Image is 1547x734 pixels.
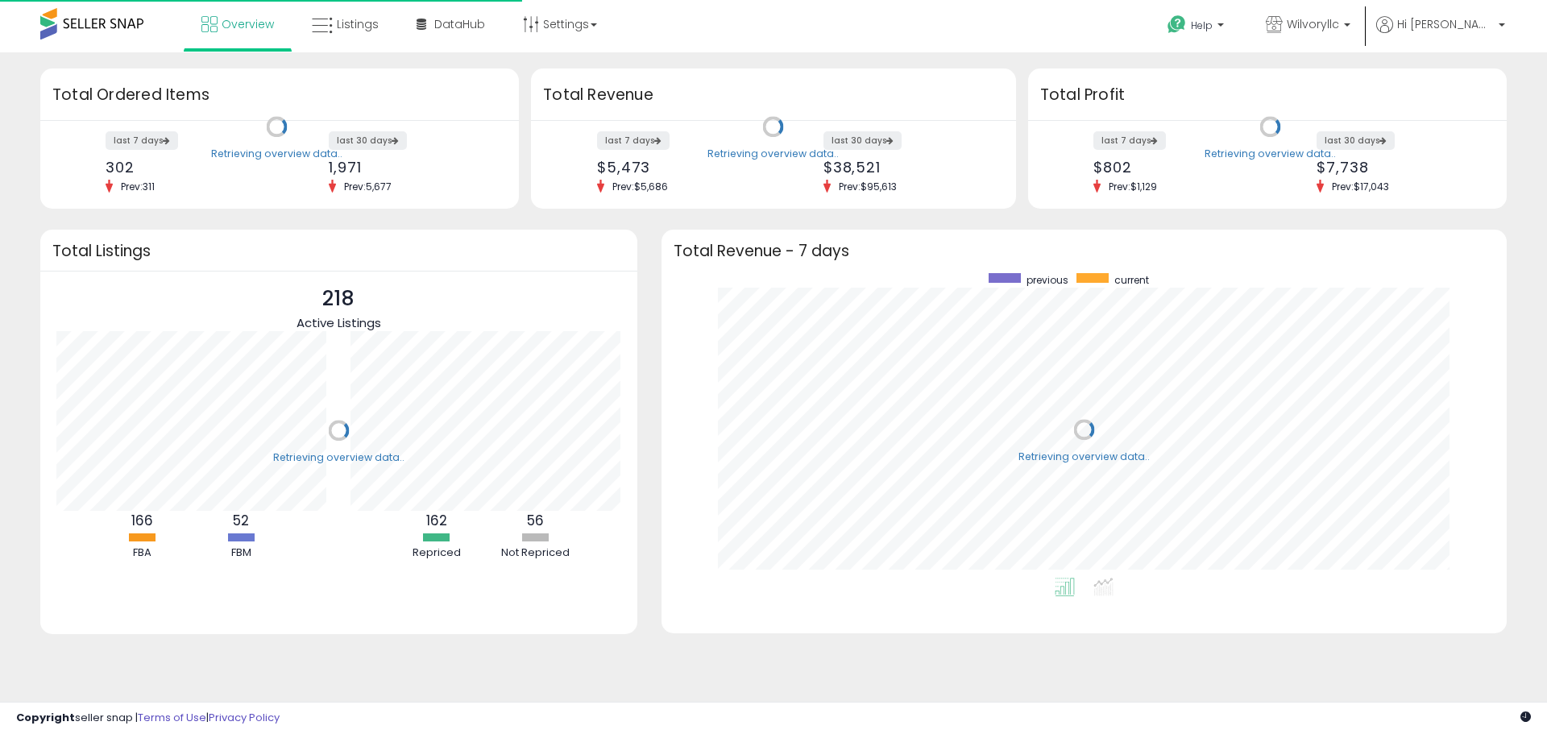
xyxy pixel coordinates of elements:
[1191,19,1213,32] span: Help
[222,16,274,32] span: Overview
[16,711,280,726] div: seller snap | |
[434,16,485,32] span: DataHub
[16,710,75,725] strong: Copyright
[1287,16,1339,32] span: Wilvoryllc
[273,450,404,465] div: Retrieving overview data..
[1205,147,1336,161] div: Retrieving overview data..
[707,147,839,161] div: Retrieving overview data..
[1397,16,1494,32] span: Hi [PERSON_NAME]
[337,16,379,32] span: Listings
[211,147,342,161] div: Retrieving overview data..
[1018,450,1150,464] div: Retrieving overview data..
[1167,15,1187,35] i: Get Help
[138,710,206,725] a: Terms of Use
[209,710,280,725] a: Privacy Policy
[1376,16,1505,52] a: Hi [PERSON_NAME]
[1155,2,1240,52] a: Help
